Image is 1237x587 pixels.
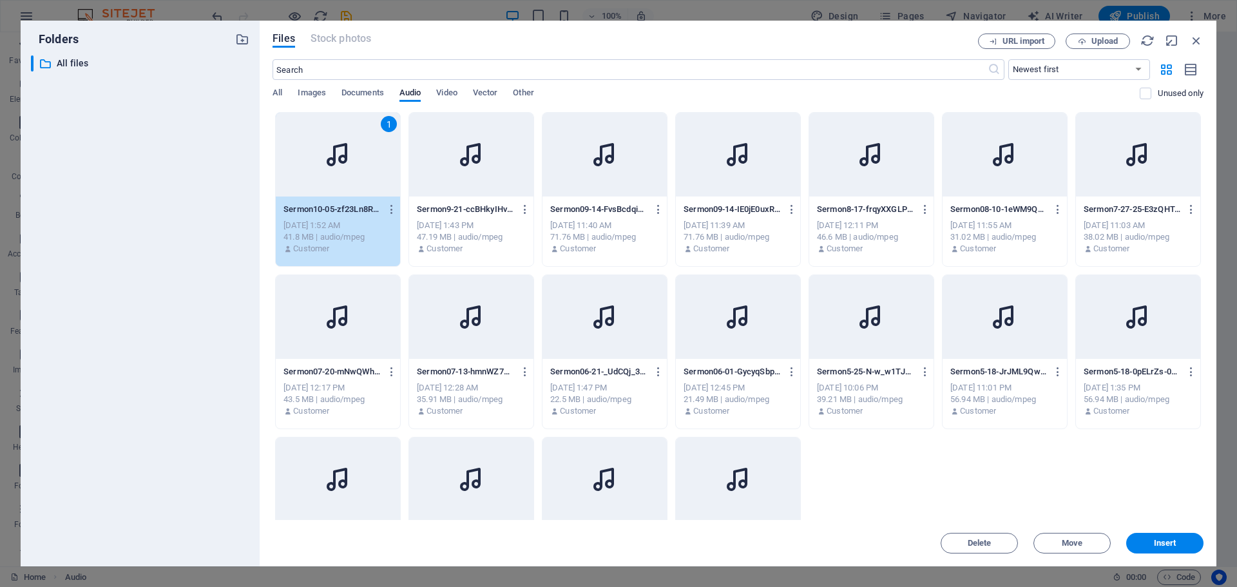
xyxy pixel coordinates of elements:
[1084,220,1193,231] div: [DATE] 11:03 AM
[399,85,421,103] span: Audio
[1091,37,1118,45] span: Upload
[684,366,780,378] p: Sermon06-01-GycyqSbp_4nZ09nLHW1L_w.mp3
[283,231,392,243] div: 41.8 MB | audio/mpeg
[550,394,659,405] div: 22.5 MB | audio/mpeg
[1084,394,1193,405] div: 56.94 MB | audio/mpeg
[950,382,1059,394] div: [DATE] 11:01 PM
[960,405,996,417] p: Customer
[960,243,996,255] p: Customer
[827,243,863,255] p: Customer
[311,31,371,46] span: This file type is not supported by this element
[950,394,1059,405] div: 56.94 MB | audio/mpeg
[381,116,397,132] div: 1
[273,31,295,46] span: Files
[684,382,792,394] div: [DATE] 12:45 PM
[513,85,533,103] span: Other
[550,204,647,215] p: Sermon09-14-FvsBcdqix3lnRwCok5CJAQ.mp3
[283,382,392,394] div: [DATE] 12:17 PM
[273,59,987,80] input: Search
[560,243,596,255] p: Customer
[1084,204,1180,215] p: Sermon7-27-25-E3zQHTcy3n0x0xoyJbeSUQ.mp3
[1165,34,1179,48] i: Minimize
[31,55,34,72] div: ​
[1002,37,1044,45] span: URL import
[827,405,863,417] p: Customer
[417,220,526,231] div: [DATE] 1:43 PM
[417,204,513,215] p: Sermon9-21-ccBHkyIHv5QXUDVFsdSgRA.mp3
[817,220,926,231] div: [DATE] 12:11 PM
[436,85,457,103] span: Video
[283,366,380,378] p: Sermon07-20-mNwQWhQ6feamSeiusspW9Q.mp3
[1084,366,1180,378] p: Sermon5-18-0pELrZs-0RqXg79Ox_SDXg.mp3
[1158,88,1203,99] p: Displays only files that are not in use on the website. Files added during this session can still...
[283,220,392,231] div: [DATE] 1:52 AM
[684,220,792,231] div: [DATE] 11:39 AM
[1154,539,1176,547] span: Insert
[473,85,498,103] span: Vector
[1093,243,1129,255] p: Customer
[273,85,282,103] span: All
[1189,34,1203,48] i: Close
[417,382,526,394] div: [DATE] 12:28 AM
[1062,539,1082,547] span: Move
[1140,34,1155,48] i: Reload
[417,231,526,243] div: 47.19 MB | audio/mpeg
[560,405,596,417] p: Customer
[817,231,926,243] div: 46.6 MB | audio/mpeg
[298,85,326,103] span: Images
[684,204,780,215] p: Sermon09-14-IE0jE0uxR3xhQuOGwYpl7Q.mp3
[57,56,225,71] p: All files
[417,394,526,405] div: 35.91 MB | audio/mpeg
[283,394,392,405] div: 43.5 MB | audio/mpeg
[293,243,329,255] p: Customer
[693,243,729,255] p: Customer
[283,204,380,215] p: Sermon10-05-zf23Ln8RFZP9LaTCxP09gA.mp3
[950,220,1059,231] div: [DATE] 11:55 AM
[550,366,647,378] p: Sermon06-21-_UdCQj_3uJj56jIf4Dl6og.mp3
[978,34,1055,49] button: URL import
[684,394,792,405] div: 21.49 MB | audio/mpeg
[293,405,329,417] p: Customer
[427,405,463,417] p: Customer
[968,539,992,547] span: Delete
[950,231,1059,243] div: 31.02 MB | audio/mpeg
[427,243,463,255] p: Customer
[1093,405,1129,417] p: Customer
[817,382,926,394] div: [DATE] 10:06 PM
[1126,533,1203,553] button: Insert
[550,231,659,243] div: 71.76 MB | audio/mpeg
[235,32,249,46] i: Create new folder
[684,231,792,243] div: 71.76 MB | audio/mpeg
[1084,382,1193,394] div: [DATE] 1:35 PM
[341,85,384,103] span: Documents
[941,533,1018,553] button: Delete
[550,220,659,231] div: [DATE] 11:40 AM
[950,366,1047,378] p: Sermon5-18-JrJML9Qwq9dwN-H1Uzl38Q.mp3
[1084,231,1193,243] div: 38.02 MB | audio/mpeg
[31,31,79,48] p: Folders
[817,366,914,378] p: Sermon5-25-N-w_w1TJz7_AKiVq7Q0DCw.mp3
[1066,34,1130,49] button: Upload
[550,382,659,394] div: [DATE] 1:47 PM
[950,204,1047,215] p: Sermon08-10-1eWM9QNMFgafDZ6FSmOJcg.mp3
[417,366,513,378] p: Sermon07-13-hmnWZ7VMcW2j9-Q6wJrM0w.mp3
[1033,533,1111,553] button: Move
[693,405,729,417] p: Customer
[817,394,926,405] div: 39.21 MB | audio/mpeg
[817,204,914,215] p: Sermon8-17-frqyXXGLPKMiQZjB5cPx5Q.mp3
